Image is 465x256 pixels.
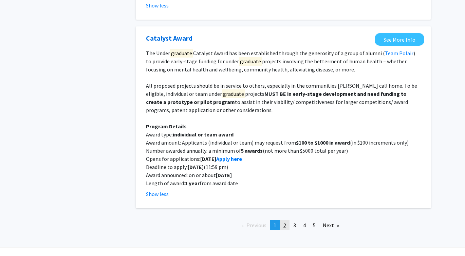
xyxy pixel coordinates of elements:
strong: 1 year [185,180,200,187]
p: The Under Catalyst Award has been established through the generosity of a group of alumni ( ) to ... [146,49,421,73]
p: All proposed projects should be in service to others, especially in the communities [PERSON_NAME]... [146,82,421,114]
p: Opens for applications: [146,155,421,163]
strong: $100 to [296,139,314,146]
p: Number awarded annually: a minimum of (not more than $5000 total per year) [146,147,421,155]
p: Award amount: Applicants (individual or team) may request from (in $100 increments only) [146,138,421,147]
mark: graduate [239,57,262,66]
strong: [DATE] [216,172,232,178]
strong: Program Details [146,123,187,130]
button: Show less [146,1,169,9]
span: 1 [274,222,276,229]
span: 3 [293,222,296,229]
p: Deadline to apply: (11:59 pm) [146,163,421,171]
iframe: Chat [5,226,29,251]
a: Opens in a new tab [146,33,192,43]
p: Award type: [146,130,421,138]
a: Opens in a new tab [375,33,424,46]
strong: [DATE] [200,155,216,162]
mark: graduate [222,89,245,98]
a: Team Polair [385,50,413,57]
span: 2 [283,222,286,229]
span: 4 [303,222,306,229]
span: Previous [246,222,266,229]
button: Show less [146,190,169,198]
p: Length of award: from award date [146,179,421,187]
mark: graduate [170,49,193,58]
strong: [DATE] [188,164,204,170]
strong: 5 awards [241,147,263,154]
ul: Pagination [136,220,431,230]
span: 5 [313,222,316,229]
strong: individual or team award [173,131,234,138]
a: Apply here [216,155,242,162]
strong: MUST BE [264,90,286,97]
p: Award announced: on or about [146,171,421,179]
strong: $1000 in award [315,139,350,146]
a: Next page [319,220,342,230]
